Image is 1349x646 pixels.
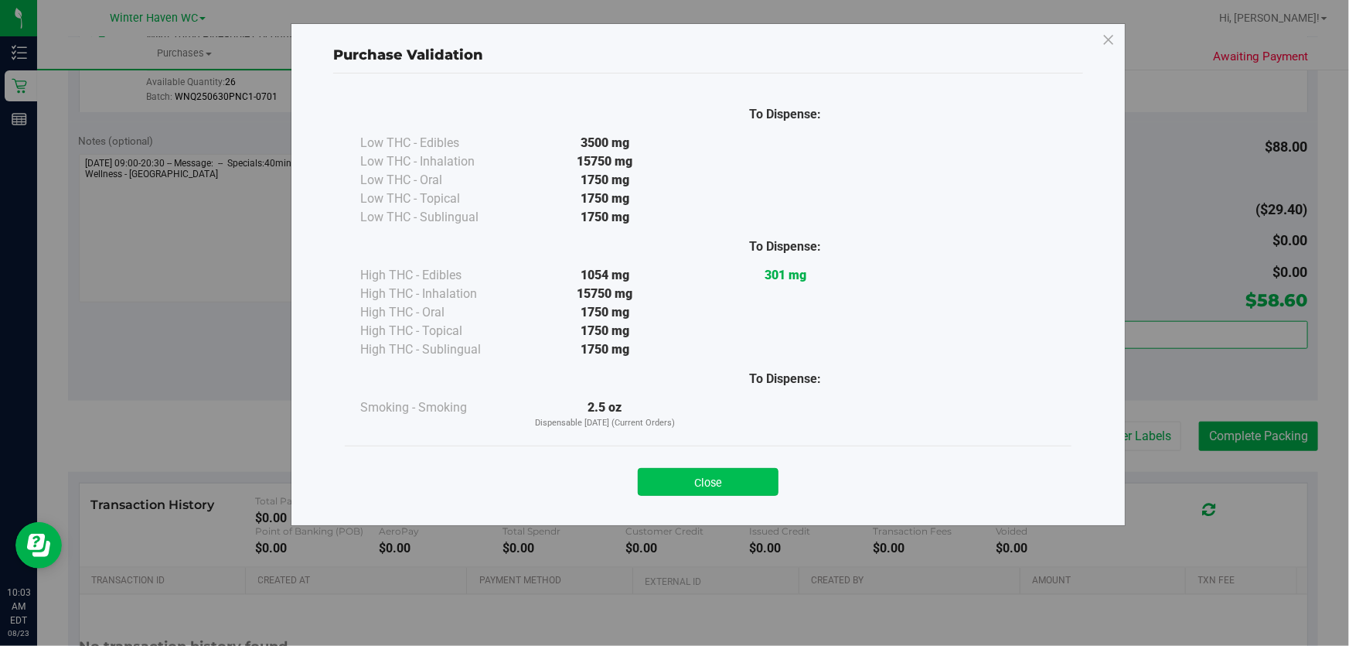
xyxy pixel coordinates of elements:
[515,303,695,322] div: 1750 mg
[515,417,695,430] p: Dispensable [DATE] (Current Orders)
[515,171,695,190] div: 1750 mg
[515,398,695,430] div: 2.5 oz
[360,303,515,322] div: High THC - Oral
[765,268,806,282] strong: 301 mg
[515,190,695,208] div: 1750 mg
[360,285,515,303] div: High THC - Inhalation
[360,266,515,285] div: High THC - Edibles
[515,285,695,303] div: 15750 mg
[695,238,875,256] div: To Dispense:
[360,171,515,190] div: Low THC - Oral
[360,190,515,208] div: Low THC - Topical
[695,105,875,124] div: To Dispense:
[360,152,515,171] div: Low THC - Inhalation
[515,134,695,152] div: 3500 mg
[638,468,778,496] button: Close
[515,266,695,285] div: 1054 mg
[15,522,62,569] iframe: Resource center
[360,322,515,340] div: High THC - Topical
[515,340,695,359] div: 1750 mg
[515,322,695,340] div: 1750 mg
[360,208,515,227] div: Low THC - Sublingual
[515,208,695,227] div: 1750 mg
[515,152,695,171] div: 15750 mg
[360,134,515,152] div: Low THC - Edibles
[360,340,515,359] div: High THC - Sublingual
[333,46,483,63] span: Purchase Validation
[360,398,515,417] div: Smoking - Smoking
[695,370,875,388] div: To Dispense:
